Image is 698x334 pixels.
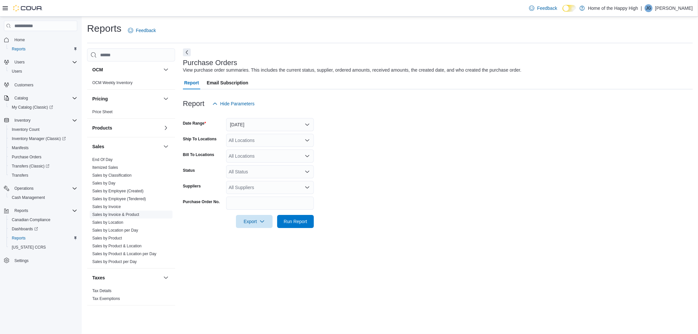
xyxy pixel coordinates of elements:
[1,80,80,89] button: Customers
[92,66,161,73] button: OCM
[162,124,170,132] button: Products
[305,153,310,159] button: Open list of options
[14,208,28,213] span: Reports
[92,220,123,225] span: Sales by Location
[12,36,77,44] span: Home
[7,215,80,224] button: Canadian Compliance
[9,103,77,111] span: My Catalog (Classic)
[1,58,80,67] button: Users
[92,251,156,256] span: Sales by Product & Location per Day
[1,35,80,44] button: Home
[92,259,137,264] span: Sales by Product per Day
[563,5,576,12] input: Dark Mode
[12,36,27,44] a: Home
[9,243,48,251] a: [US_STATE] CCRS
[1,94,80,103] button: Catalog
[92,196,146,202] span: Sales by Employee (Tendered)
[12,136,66,141] span: Inventory Manager (Classic)
[92,109,113,114] span: Price Sheet
[210,97,257,110] button: Hide Parameters
[207,76,248,89] span: Email Subscription
[92,96,108,102] h3: Pricing
[12,105,53,110] span: My Catalog (Classic)
[305,138,310,143] button: Open list of options
[9,144,77,152] span: Manifests
[87,22,121,35] h1: Reports
[9,243,77,251] span: Washington CCRS
[7,171,80,180] button: Transfers
[9,135,68,143] a: Inventory Manager (Classic)
[92,66,103,73] h3: OCM
[92,143,161,150] button: Sales
[183,136,217,142] label: Ship To Locations
[9,225,77,233] span: Dashboards
[14,258,28,263] span: Settings
[12,207,77,215] span: Reports
[12,245,46,250] span: [US_STATE] CCRS
[9,162,52,170] a: Transfers (Classic)
[7,143,80,152] button: Manifests
[92,204,121,209] a: Sales by Invoice
[7,152,80,162] button: Purchase Orders
[92,236,122,240] a: Sales by Product
[162,66,170,74] button: OCM
[92,173,132,178] a: Sales by Classification
[162,274,170,282] button: Taxes
[92,236,122,241] span: Sales by Product
[12,94,30,102] button: Catalog
[87,108,175,118] div: Pricing
[92,80,133,85] a: OCM Weekly Inventory
[12,46,26,52] span: Reports
[183,168,195,173] label: Status
[7,44,80,54] button: Reports
[7,234,80,243] button: Reports
[12,58,77,66] span: Users
[92,288,112,293] span: Tax Details
[9,126,42,133] a: Inventory Count
[183,67,522,74] div: View purchase order summaries. This includes the current status, supplier, ordered amounts, recei...
[92,228,138,233] span: Sales by Location per Day
[12,164,49,169] span: Transfers (Classic)
[305,169,310,174] button: Open list of options
[14,82,33,88] span: Customers
[240,215,269,228] span: Export
[162,143,170,150] button: Sales
[92,157,113,162] span: End Of Day
[588,4,638,12] p: Home of the Happy High
[92,110,113,114] a: Price Sheet
[9,216,77,224] span: Canadian Compliance
[7,243,80,252] button: [US_STATE] CCRS
[13,5,43,11] img: Cova
[14,118,30,123] span: Inventory
[9,171,31,179] a: Transfers
[9,162,77,170] span: Transfers (Classic)
[1,184,80,193] button: Operations
[12,116,77,124] span: Inventory
[9,144,31,152] a: Manifests
[92,143,104,150] h3: Sales
[9,135,77,143] span: Inventory Manager (Classic)
[92,181,116,186] span: Sales by Day
[9,234,28,242] a: Reports
[183,184,201,189] label: Suppliers
[220,100,255,107] span: Hide Parameters
[655,4,693,12] p: [PERSON_NAME]
[92,243,142,249] span: Sales by Product & Location
[12,145,28,150] span: Manifests
[12,81,36,89] a: Customers
[14,186,34,191] span: Operations
[12,94,77,102] span: Catalog
[14,37,25,43] span: Home
[162,95,170,103] button: Pricing
[12,256,77,265] span: Settings
[12,185,36,192] button: Operations
[184,76,199,89] span: Report
[87,156,175,268] div: Sales
[92,125,112,131] h3: Products
[12,257,31,265] a: Settings
[92,244,142,248] a: Sales by Product & Location
[527,2,560,15] a: Feedback
[1,206,80,215] button: Reports
[87,79,175,89] div: OCM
